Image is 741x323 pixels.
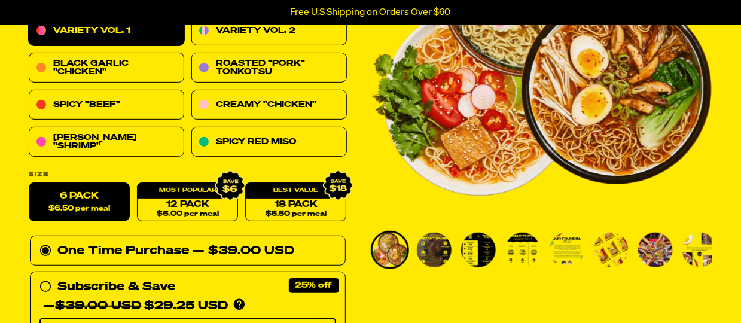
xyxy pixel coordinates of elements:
[266,211,327,218] span: $5.50 per meal
[682,233,717,267] img: Variety Vol. 1
[193,242,294,261] div: — $39.00 USD
[638,233,673,267] img: Variety Vol. 1
[191,127,347,157] a: Spicy Red Miso
[245,183,346,222] a: 18 Pack$5.50 per meal
[29,16,184,46] a: Variety Vol. 1
[550,233,584,267] img: Variety Vol. 1
[504,231,542,269] li: Go to slide 4
[461,233,496,267] img: Variety Vol. 1
[39,242,336,261] div: One Time Purchase
[29,183,130,222] label: 6 Pack
[636,231,675,269] li: Go to slide 7
[548,231,586,269] li: Go to slide 5
[191,16,347,46] a: Variety Vol. 2
[681,231,719,269] li: Go to slide 8
[291,7,451,18] p: Free U.S Shipping on Orders Over $60
[373,233,407,267] img: Variety Vol. 1
[592,231,630,269] li: Go to slide 6
[459,231,498,269] li: Go to slide 3
[371,231,409,269] li: Go to slide 1
[415,231,453,269] li: Go to slide 2
[505,233,540,267] img: Variety Vol. 1
[594,233,629,267] img: Variety Vol. 1
[157,211,219,218] span: $6.00 per meal
[29,127,184,157] a: [PERSON_NAME] "Shrimp"
[43,297,228,316] div: — $29.25 USD
[191,90,347,120] a: Creamy "Chicken"
[137,183,238,222] a: 12 Pack$6.00 per meal
[191,53,347,83] a: Roasted "Pork" Tonkotsu
[29,90,184,120] a: Spicy "Beef"
[48,205,110,213] span: $6.50 per meal
[417,233,452,267] img: Variety Vol. 1
[371,231,713,269] div: PDP main carousel thumbnails
[6,267,126,317] iframe: Marketing Popup
[29,172,347,178] label: Size
[29,53,184,83] a: Black Garlic "Chicken"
